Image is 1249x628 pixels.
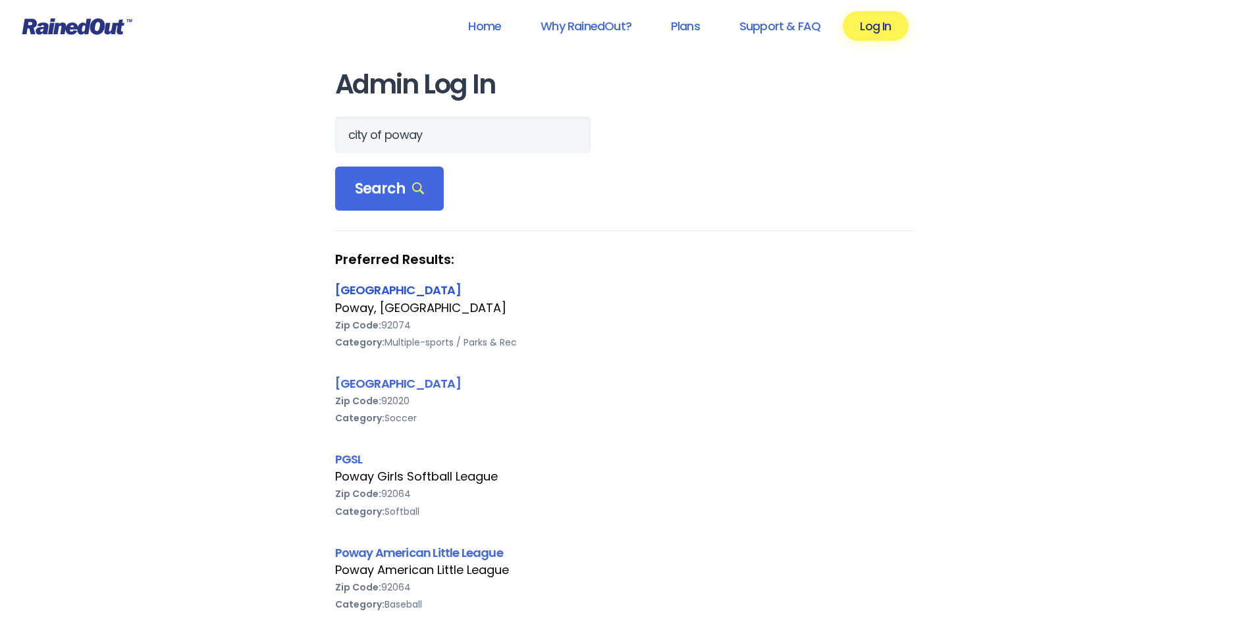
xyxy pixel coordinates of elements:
[335,319,381,332] b: Zip Code:
[654,11,717,41] a: Plans
[722,11,837,41] a: Support & FAQ
[335,544,915,562] div: Poway American Little League
[335,394,381,407] b: Zip Code:
[335,581,381,594] b: Zip Code:
[335,317,915,334] div: 92074
[335,596,915,613] div: Baseball
[843,11,908,41] a: Log In
[335,411,385,425] b: Category:
[335,167,444,211] div: Search
[355,180,425,198] span: Search
[335,579,915,596] div: 92064
[451,11,518,41] a: Home
[335,300,915,317] div: Poway, [GEOGRAPHIC_DATA]
[335,375,461,392] a: [GEOGRAPHIC_DATA]
[335,409,915,427] div: Soccer
[335,70,915,99] h1: Admin Log In
[335,450,915,468] div: PGSL
[523,11,649,41] a: Why RainedOut?
[335,562,915,579] div: Poway American Little League
[335,392,915,409] div: 92020
[335,544,503,561] a: Poway American Little League
[335,251,915,268] strong: Preferred Results:
[335,487,381,500] b: Zip Code:
[335,451,363,467] a: PGSL
[335,281,915,299] div: [GEOGRAPHIC_DATA]
[335,117,591,153] input: Search Orgs…
[335,485,915,502] div: 92064
[335,334,915,351] div: Multiple-sports / Parks & Rec
[335,375,915,392] div: [GEOGRAPHIC_DATA]
[335,503,915,520] div: Softball
[335,598,385,611] b: Category:
[335,336,385,349] b: Category:
[335,505,385,518] b: Category:
[335,282,461,298] a: [GEOGRAPHIC_DATA]
[335,468,915,485] div: Poway Girls Softball League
